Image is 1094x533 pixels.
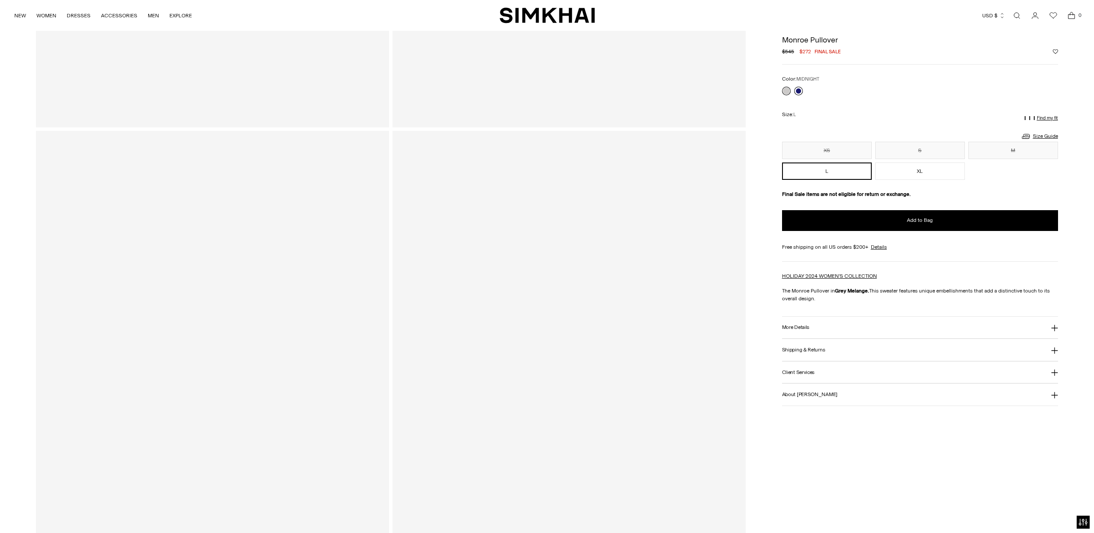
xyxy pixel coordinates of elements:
[1076,11,1084,19] span: 0
[782,392,838,397] h3: About [PERSON_NAME]
[500,7,595,24] a: SIMKHAI
[875,162,965,180] button: XL
[782,191,911,197] strong: Final Sale items are not eligible for return or exchange.
[799,48,811,55] span: $272
[1063,7,1080,24] a: Open cart modal
[793,112,796,117] span: L
[782,370,815,375] h3: Client Services
[1053,49,1058,54] button: Add to Wishlist
[782,110,796,119] label: Size:
[835,288,869,294] strong: Grey Melange.
[782,287,1058,302] p: The Monroe Pullover in This sweater features unique embellishments that add a distinctive touch t...
[782,361,1058,383] button: Client Services
[1026,7,1044,24] a: Go to the account page
[1008,7,1026,24] a: Open search modal
[782,317,1058,339] button: More Details
[782,210,1058,231] button: Add to Bag
[67,6,91,25] a: DRESSES
[982,6,1005,25] button: USD $
[782,325,809,330] h3: More Details
[782,273,877,279] a: HOLIDAY 2024 WOMEN'S COLLECTION
[782,243,1058,251] div: Free shipping on all US orders $200+
[782,383,1058,406] button: About [PERSON_NAME]
[101,6,137,25] a: ACCESSORIES
[871,243,887,251] a: Details
[36,6,56,25] a: WOMEN
[782,36,1058,44] h1: Monroe Pullover
[7,500,87,526] iframe: Sign Up via Text for Offers
[1021,131,1058,142] a: Size Guide
[782,339,1058,361] button: Shipping & Returns
[782,75,819,83] label: Color:
[782,347,825,353] h3: Shipping & Returns
[1045,7,1062,24] a: Wishlist
[782,142,872,159] button: XS
[14,6,26,25] a: NEW
[782,48,794,55] s: $545
[169,6,192,25] a: EXPLORE
[907,217,933,224] span: Add to Bag
[875,142,965,159] button: S
[968,142,1058,159] button: M
[796,76,819,82] span: MIDNIGHT
[148,6,159,25] a: MEN
[782,162,872,180] button: L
